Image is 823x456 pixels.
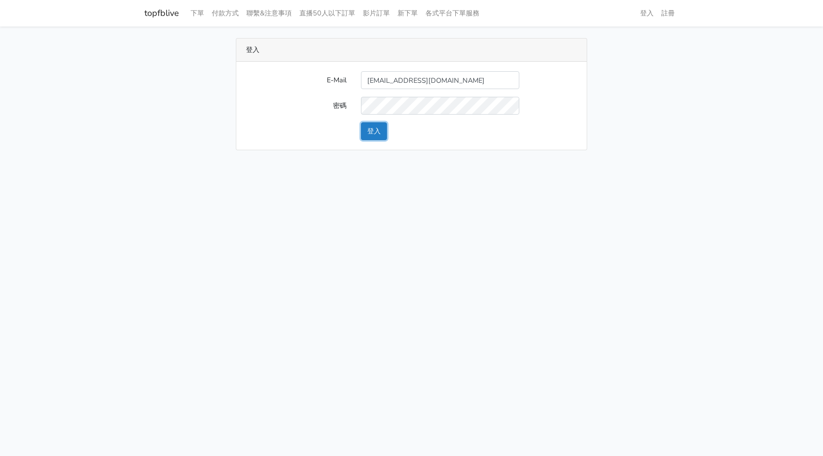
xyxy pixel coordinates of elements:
[208,4,243,23] a: 付款方式
[359,4,394,23] a: 影片訂單
[422,4,483,23] a: 各式平台下單服務
[657,4,679,23] a: 註冊
[239,71,354,89] label: E-Mail
[187,4,208,23] a: 下單
[394,4,422,23] a: 新下單
[361,122,387,140] button: 登入
[144,4,179,23] a: topfblive
[636,4,657,23] a: 登入
[236,39,587,62] div: 登入
[296,4,359,23] a: 直播50人以下訂單
[239,97,354,115] label: 密碼
[243,4,296,23] a: 聯繫&注意事項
